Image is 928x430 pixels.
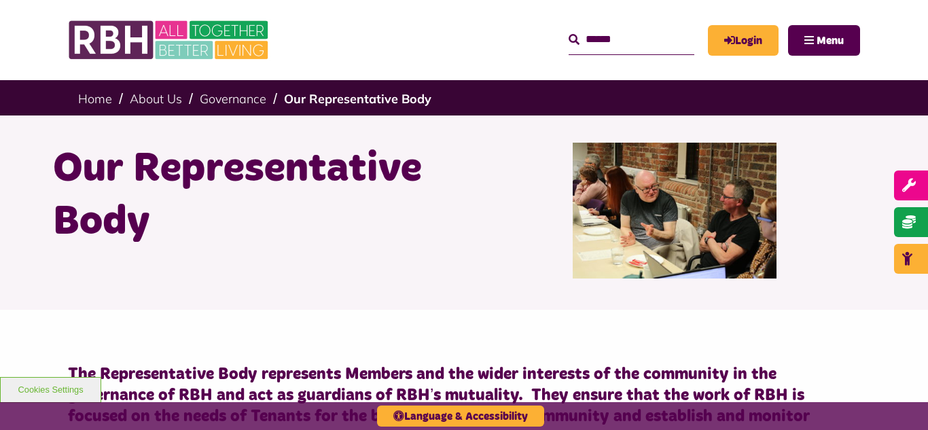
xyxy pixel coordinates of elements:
img: RBH [68,14,272,67]
a: Our Representative Body [284,91,431,107]
a: Governance [200,91,266,107]
button: Language & Accessibility [377,406,544,427]
a: Home [78,91,112,107]
span: Menu [817,35,844,46]
a: About Us [130,91,182,107]
h1: Our Representative Body [53,143,454,249]
button: Navigation [788,25,860,56]
a: MyRBH [708,25,779,56]
img: Rep Body [573,143,777,279]
iframe: Netcall Web Assistant for live chat [867,369,928,430]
